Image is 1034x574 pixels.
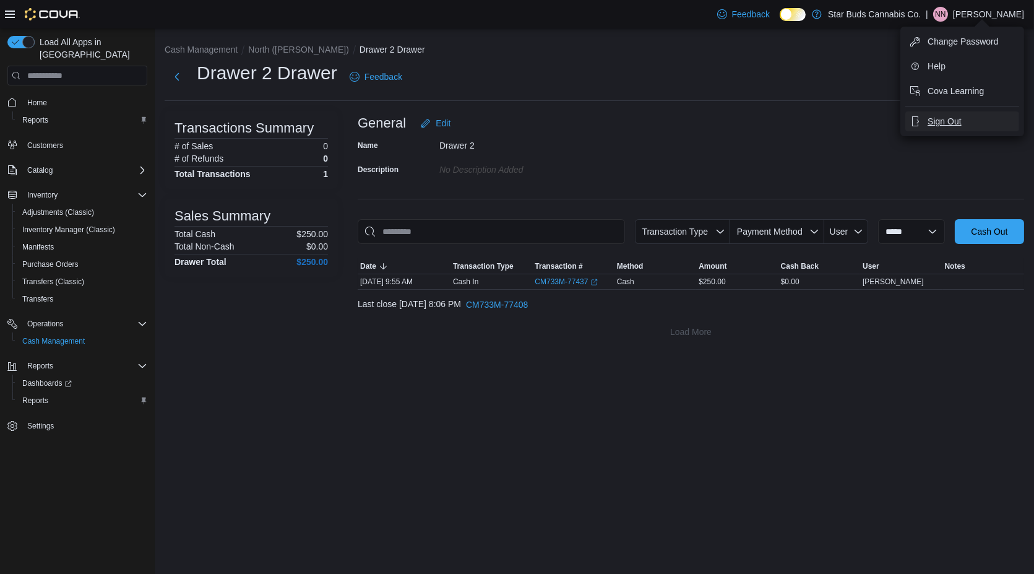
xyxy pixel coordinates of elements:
span: CM733M-77408 [466,298,528,311]
span: Transfers (Classic) [17,274,147,289]
span: Cash [617,277,634,287]
button: Catalog [22,163,58,178]
button: User [860,259,942,274]
span: User [863,261,879,271]
h6: Total Non-Cash [174,241,235,251]
span: Payment Method [737,227,803,237]
button: Catalog [2,162,152,179]
button: Reports [12,392,152,409]
span: Dashboards [22,378,72,388]
button: Manifests [12,238,152,256]
span: Inventory [27,190,58,200]
h6: # of Refunds [174,154,223,163]
span: Transaction Type [453,261,514,271]
a: Purchase Orders [17,257,84,272]
span: Cash Management [22,336,85,346]
button: Reports [2,357,152,375]
a: CM733M-77437External link [535,277,598,287]
button: Cash Management [12,333,152,350]
button: Transaction Type [635,219,730,244]
span: Settings [27,421,54,431]
span: Cova Learning [928,85,984,97]
button: Edit [416,111,455,136]
button: Notes [942,259,1024,274]
nav: Complex example [7,88,147,467]
button: Cash Management [165,45,238,54]
a: Transfers (Classic) [17,274,89,289]
span: Operations [22,316,147,331]
span: Feedback [364,71,402,83]
span: Customers [27,141,63,150]
button: Transfers (Classic) [12,273,152,290]
span: Adjustments (Classic) [22,207,94,217]
h4: Total Transactions [174,169,251,179]
h4: Drawer Total [174,257,226,267]
button: Operations [22,316,69,331]
button: Payment Method [730,219,824,244]
span: Settings [22,418,147,433]
button: Transaction # [532,259,614,274]
a: Settings [22,419,59,433]
h3: General [358,116,406,131]
svg: External link [590,279,598,286]
span: Load All Apps in [GEOGRAPHIC_DATA] [35,36,147,61]
img: Cova [25,8,80,20]
h3: Sales Summary [174,209,270,224]
button: CM733M-77408 [461,292,533,317]
h6: Total Cash [174,229,215,239]
span: Cash Management [17,334,147,349]
span: Purchase Orders [17,257,147,272]
span: Transaction Type [642,227,708,237]
div: Last close [DATE] 8:06 PM [358,292,1024,317]
div: Nickolas Nixon [933,7,948,22]
button: Settings [2,417,152,435]
button: Transfers [12,290,152,308]
div: $0.00 [778,274,860,289]
span: Dashboards [17,376,147,391]
button: Cash Back [778,259,860,274]
input: This is a search bar. As you type, the results lower in the page will automatically filter. [358,219,625,244]
button: Inventory Manager (Classic) [12,221,152,238]
a: Manifests [17,240,59,254]
button: Cash Out [955,219,1024,244]
a: Inventory Manager (Classic) [17,222,120,237]
button: Home [2,93,152,111]
label: Description [358,165,399,175]
button: North ([PERSON_NAME]) [248,45,349,54]
span: Cash Back [781,261,819,271]
button: Purchase Orders [12,256,152,273]
span: Transfers [22,294,53,304]
p: Star Buds Cannabis Co. [828,7,921,22]
p: 0 [323,141,328,151]
h4: $250.00 [296,257,328,267]
span: Help [928,60,946,72]
span: Reports [17,393,147,408]
p: 0 [323,154,328,163]
span: Notes [945,261,965,271]
span: Amount [699,261,726,271]
a: Cash Management [17,334,90,349]
input: Dark Mode [780,8,806,21]
span: User [830,227,848,237]
div: No Description added [439,160,605,175]
span: Home [27,98,47,108]
span: Transaction # [535,261,582,271]
button: Amount [696,259,778,274]
span: Transfers (Classic) [22,277,84,287]
span: Sign Out [928,115,961,128]
button: User [824,219,868,244]
button: Inventory [22,188,62,202]
a: Customers [22,138,68,153]
span: [PERSON_NAME] [863,277,924,287]
a: Adjustments (Classic) [17,205,99,220]
a: Feedback [345,64,407,89]
p: $0.00 [306,241,328,251]
button: Reports [22,359,58,373]
h4: 1 [323,169,328,179]
span: Catalog [22,163,147,178]
label: Name [358,141,378,150]
span: Load More [670,326,712,338]
h6: # of Sales [174,141,213,151]
p: Cash In [453,277,478,287]
p: $250.00 [296,229,328,239]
